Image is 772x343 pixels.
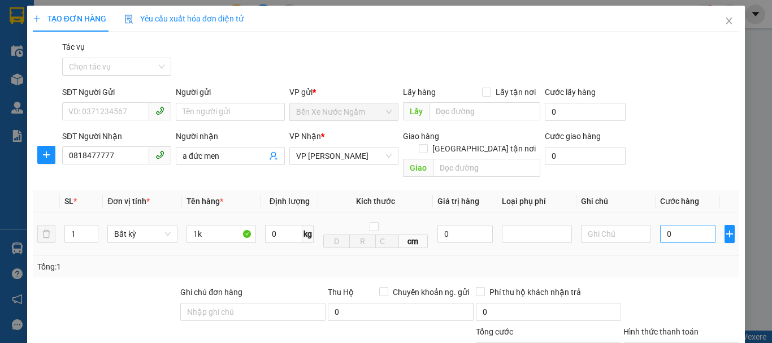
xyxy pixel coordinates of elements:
[725,229,734,238] span: plus
[64,197,73,206] span: SL
[485,286,585,298] span: Phí thu hộ khách nhận trả
[545,147,626,165] input: Cước giao hàng
[323,235,350,248] input: D
[296,147,392,164] span: VP Hà Tĩnh
[403,159,433,177] span: Giao
[33,15,41,23] span: plus
[476,327,513,336] span: Tổng cước
[725,225,735,243] button: plus
[545,88,596,97] label: Cước lấy hàng
[180,288,242,297] label: Ghi chú đơn hàng
[33,14,106,23] span: TẠO ĐƠN HÀNG
[155,106,164,115] span: phone
[403,132,439,141] span: Giao hàng
[176,130,285,142] div: Người nhận
[124,15,133,24] img: icon
[296,103,392,120] span: Bến Xe Nước Ngầm
[37,146,55,164] button: plus
[37,260,299,273] div: Tổng: 1
[289,86,398,98] div: VP gửi
[349,235,376,248] input: R
[437,225,493,243] input: 0
[375,235,399,248] input: C
[155,150,164,159] span: phone
[545,132,601,141] label: Cước giao hàng
[545,103,626,121] input: Cước lấy hàng
[187,225,257,243] input: VD: Bàn, Ghế
[576,190,656,212] th: Ghi chú
[114,225,171,242] span: Bất kỳ
[429,102,540,120] input: Dọc đường
[581,225,651,243] input: Ghi Chú
[38,150,55,159] span: plus
[433,159,540,177] input: Dọc đường
[107,197,150,206] span: Đơn vị tính
[497,190,576,212] th: Loại phụ phí
[270,197,310,206] span: Định lượng
[403,88,436,97] span: Lấy hàng
[399,235,428,248] span: cm
[62,130,171,142] div: SĐT Người Nhận
[328,288,354,297] span: Thu Hộ
[180,303,326,321] input: Ghi chú đơn hàng
[388,286,474,298] span: Chuyển khoản ng. gửi
[289,132,321,141] span: VP Nhận
[428,142,540,155] span: [GEOGRAPHIC_DATA] tận nơi
[37,225,55,243] button: delete
[302,225,314,243] span: kg
[623,327,699,336] label: Hình thức thanh toán
[62,86,171,98] div: SĐT Người Gửi
[269,151,278,160] span: user-add
[62,42,85,51] label: Tác vụ
[176,86,285,98] div: Người gửi
[713,6,745,37] button: Close
[491,86,540,98] span: Lấy tận nơi
[437,197,479,206] span: Giá trị hàng
[356,197,395,206] span: Kích thước
[725,16,734,25] span: close
[187,197,223,206] span: Tên hàng
[403,102,429,120] span: Lấy
[660,197,699,206] span: Cước hàng
[124,14,244,23] span: Yêu cầu xuất hóa đơn điện tử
